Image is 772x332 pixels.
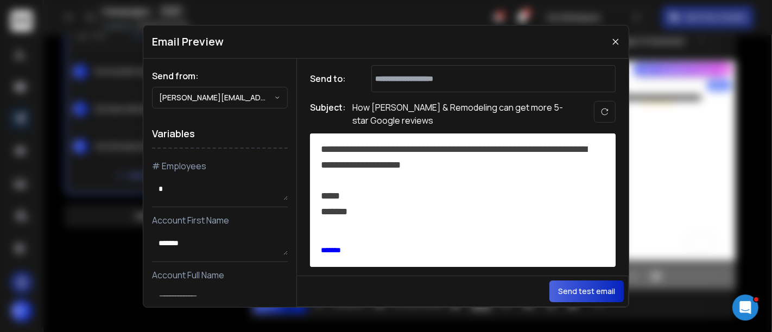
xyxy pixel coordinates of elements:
[732,295,758,321] iframe: Intercom live chat
[159,92,274,103] p: [PERSON_NAME][EMAIL_ADDRESS][DOMAIN_NAME]
[352,101,569,127] p: How [PERSON_NAME] & Remodeling can get more 5-star Google reviews
[152,214,288,227] p: Account First Name
[152,269,288,282] p: Account Full Name
[310,72,353,85] h1: Send to:
[152,159,288,173] p: # Employees
[152,34,224,49] h1: Email Preview
[152,69,288,82] h1: Send from:
[549,280,624,302] button: Send test email
[152,119,288,149] h1: Variables
[310,101,346,127] h1: Subject:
